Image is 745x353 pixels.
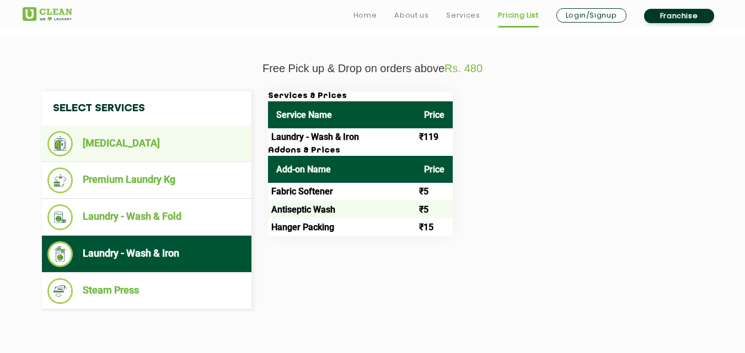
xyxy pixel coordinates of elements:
td: ₹5 [416,200,453,218]
li: [MEDICAL_DATA] [47,131,246,156]
td: Hanger Packing [268,218,416,236]
h3: Addons & Prices [268,146,453,156]
li: Laundry - Wash & Iron [47,241,246,267]
td: ₹119 [416,128,453,146]
td: ₹5 [416,183,453,200]
a: Pricing List [498,9,539,22]
a: Services [446,9,480,22]
img: Premium Laundry Kg [47,167,73,193]
a: Home [353,9,377,22]
th: Add-on Name [268,156,416,183]
img: Dry Cleaning [47,131,73,156]
th: Price [416,156,453,183]
img: Laundry - Wash & Fold [47,204,73,230]
img: UClean Laundry and Dry Cleaning [23,7,72,21]
p: Free Pick up & Drop on orders above [23,62,723,75]
img: Steam Press [47,278,73,304]
li: Steam Press [47,278,246,304]
th: Price [416,101,453,128]
li: Laundry - Wash & Fold [47,204,246,230]
li: Premium Laundry Kg [47,167,246,193]
a: Login/Signup [556,8,626,23]
td: Laundry - Wash & Iron [268,128,416,146]
th: Service Name [268,101,416,128]
td: Antiseptic Wash [268,200,416,218]
h3: Services & Prices [268,91,453,101]
h4: Select Services [42,91,251,126]
td: ₹15 [416,218,453,236]
a: Franchise [644,9,714,23]
img: Laundry - Wash & Iron [47,241,73,267]
span: Rs. 480 [444,62,483,74]
td: Fabric Softener [268,183,416,200]
a: About us [394,9,428,22]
